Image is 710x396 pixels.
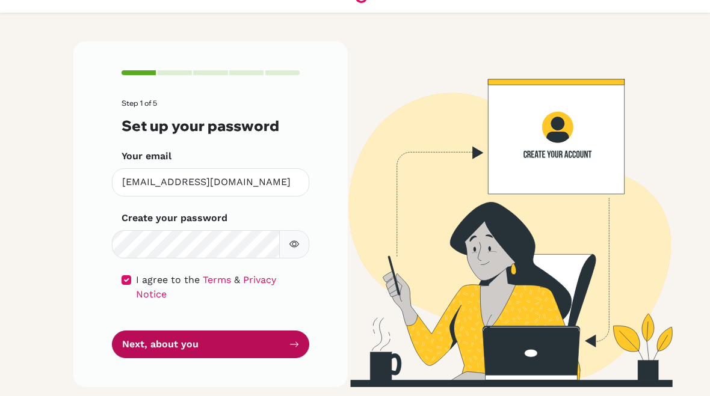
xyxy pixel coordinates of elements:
h3: Set up your password [122,117,300,135]
label: Create your password [122,211,227,225]
label: Your email [122,149,171,163]
a: Terms [203,274,231,285]
span: Step 1 of 5 [122,99,157,108]
button: Next, about you [112,331,309,359]
input: Insert your email* [112,168,309,196]
span: & [234,274,240,285]
a: Privacy Notice [136,274,276,300]
span: I agree to the [136,274,200,285]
